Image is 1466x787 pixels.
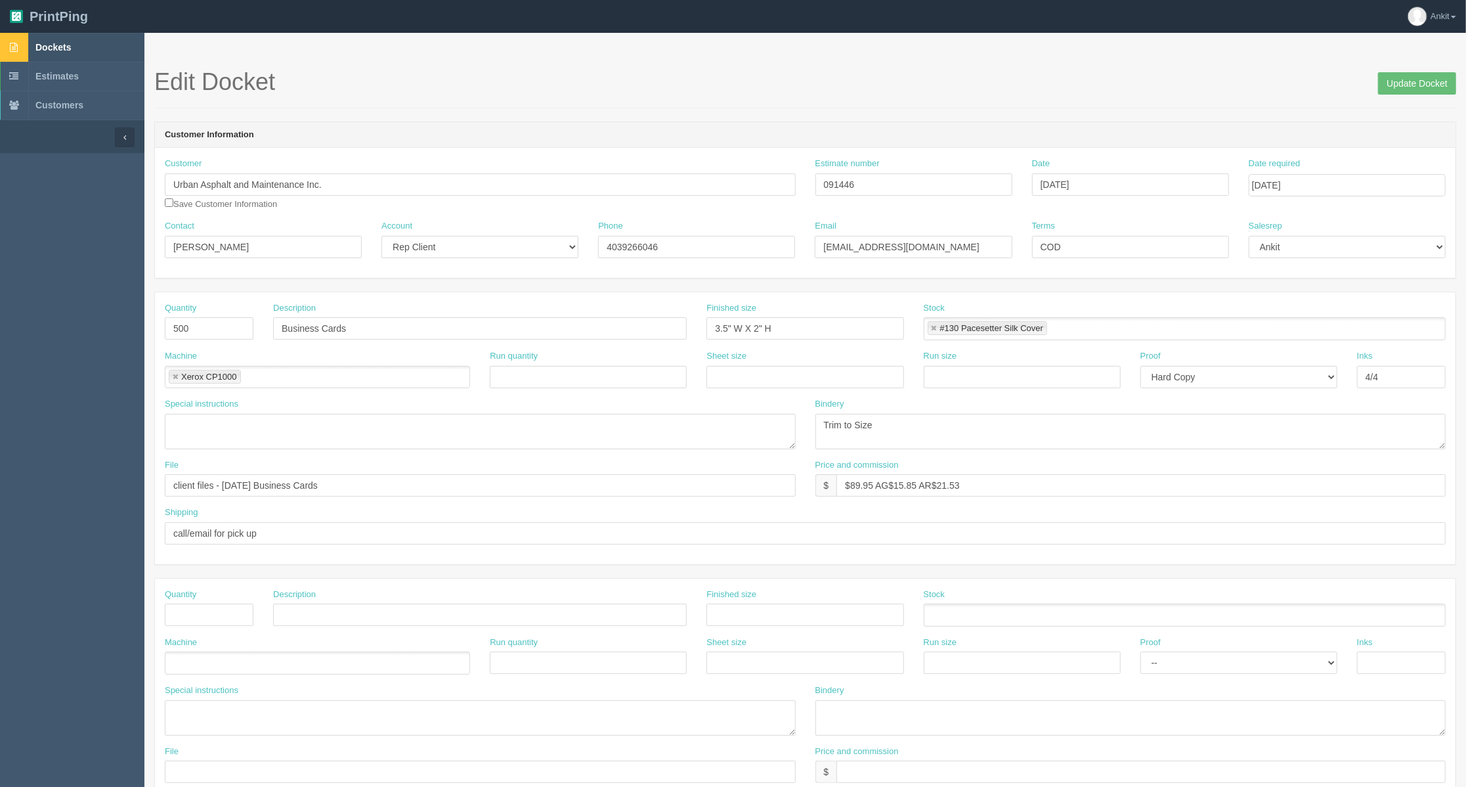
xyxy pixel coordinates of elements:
span: Dockets [35,42,71,53]
label: Description [273,589,316,601]
label: Salesrep [1249,220,1282,233]
label: Terms [1032,220,1055,233]
div: Save Customer Information [165,158,796,210]
label: Run size [924,350,957,363]
label: Email [815,220,836,233]
label: Special instructions [165,685,238,697]
label: Description [273,302,316,315]
input: Enter customer name [165,173,796,196]
textarea: Trim to Size [815,414,1446,449]
label: Run quantity [490,350,538,363]
label: Quantity [165,589,196,601]
img: logo-3e63b451c926e2ac314895c53de4908e5d424f24456219fb08d385ab2e579770.png [10,10,23,23]
label: Sheet size [706,350,746,363]
label: Run size [924,637,957,649]
label: Finished size [706,302,756,315]
label: Stock [924,589,945,601]
label: Bindery [815,685,844,697]
div: #130 Pacesetter Silk Cover [940,324,1044,332]
img: avatar_default-7531ab5dedf162e01f1e0bb0964e6a185e93c5c22dfe317fb01d7f8cd2b1632c.jpg [1408,7,1427,26]
label: Price and commission [815,459,899,472]
label: Date [1032,158,1050,170]
label: File [165,459,179,472]
label: Proof [1140,350,1161,363]
label: Estimate number [815,158,880,170]
label: Machine [165,637,197,649]
label: Quantity [165,302,196,315]
label: Date required [1249,158,1301,170]
label: Stock [924,302,945,315]
label: Shipping [165,506,198,519]
div: Xerox CP1000 [181,372,237,381]
label: Bindery [815,398,844,411]
div: $ [815,761,837,783]
label: Proof [1140,637,1161,649]
label: Finished size [706,589,756,601]
label: Inks [1357,637,1373,649]
label: Customer [165,158,202,170]
header: Customer Information [155,122,1455,148]
label: File [165,746,179,758]
label: Phone [598,220,623,233]
label: Inks [1357,350,1373,363]
label: Special instructions [165,398,238,411]
input: Update Docket [1378,72,1456,95]
label: Sheet size [706,637,746,649]
span: Estimates [35,71,79,81]
h1: Edit Docket [154,69,1456,95]
span: Customers [35,100,83,110]
label: Machine [165,350,197,363]
div: $ [815,474,837,497]
label: Account [381,220,412,233]
label: Run quantity [490,637,538,649]
label: Price and commission [815,746,899,758]
label: Contact [165,220,194,233]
